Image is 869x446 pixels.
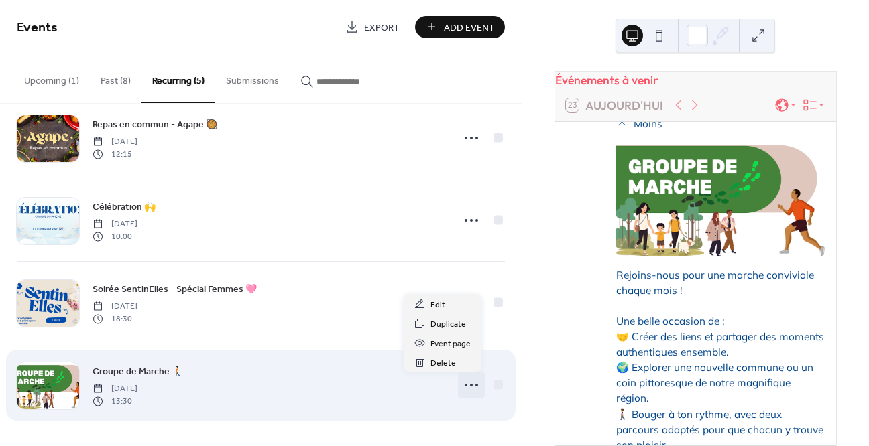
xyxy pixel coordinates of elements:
button: ​Moins [616,116,662,131]
a: Soirée SentinElles - Spécial Femmes 🩷 [93,281,257,297]
span: 10:00 [93,230,137,242]
span: Groupe de Marche 🚶🏻 [93,365,183,379]
span: Edit [430,298,445,312]
span: Events [17,15,58,41]
a: Repas en commun - Agape 🥘 [93,117,217,132]
span: [DATE] [93,136,137,148]
span: [DATE] [93,301,137,313]
span: [DATE] [93,383,137,395]
div: Événements à venir [555,72,836,89]
button: Past (8) [90,54,141,102]
span: 18:30 [93,313,137,325]
span: Soirée SentinElles - Spécial Femmes 🩷 [93,283,257,297]
span: Event page [430,337,471,351]
button: Submissions [215,54,290,102]
span: Delete [430,356,456,370]
img: img_irySoDn6ab9aFF3VXqcEM.800px.png [616,139,825,256]
a: Célébration 🙌 [93,199,156,214]
span: Repas en commun - Agape 🥘 [93,118,217,132]
span: Export [364,21,400,35]
span: Moins [634,116,662,131]
a: Export [335,16,410,38]
span: [DATE] [93,218,137,230]
button: Recurring (5) [141,54,215,103]
span: 13:30 [93,395,137,407]
button: Upcoming (1) [13,54,90,102]
a: Groupe de Marche 🚶🏻 [93,364,183,379]
span: Add Event [444,21,495,35]
button: Add Event [415,16,505,38]
span: 12:15 [93,148,137,160]
span: Duplicate [430,317,466,331]
div: ​ [616,116,628,131]
span: Célébration 🙌 [93,200,156,214]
